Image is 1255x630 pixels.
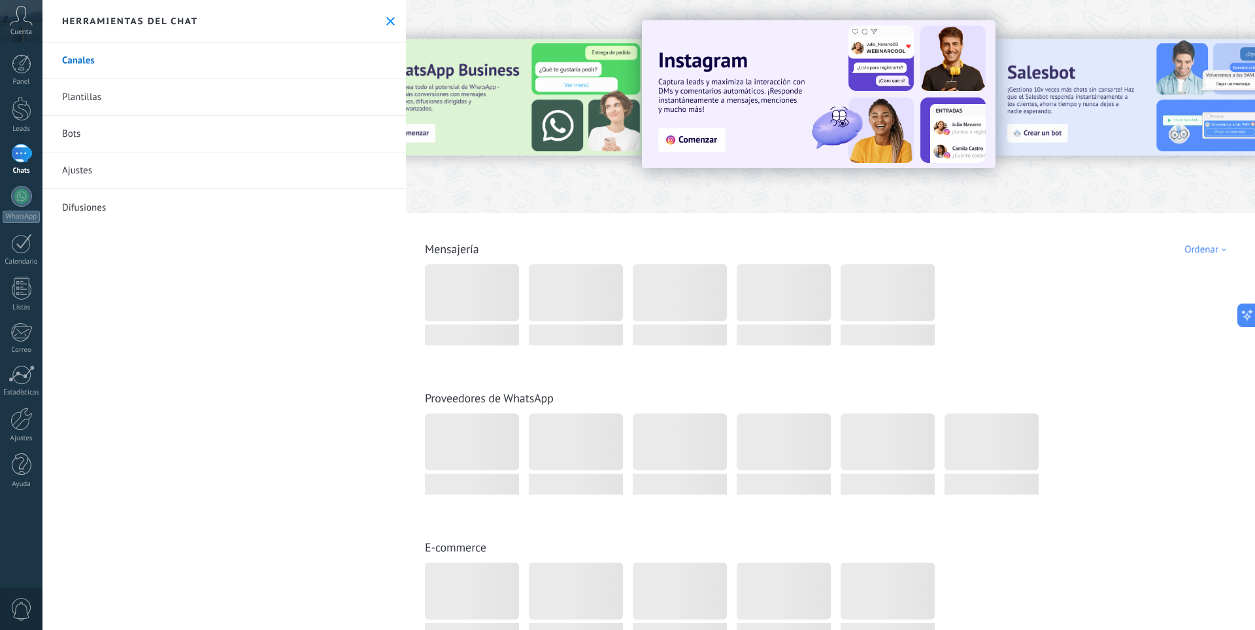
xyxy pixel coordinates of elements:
img: Slide 3 [369,39,648,156]
div: Leads [3,125,41,133]
h2: Herramientas del chat [62,15,198,27]
a: Proveedores de WhatsApp [425,391,554,406]
div: Ayuda [3,480,41,489]
a: E-commerce [425,540,486,555]
a: Bots [42,116,406,152]
span: Cuenta [10,28,32,37]
div: Listas [3,304,41,312]
div: WhatsApp [3,211,40,223]
div: Correo [3,346,41,355]
div: Ordenar [1184,243,1231,256]
img: Slide 1 [642,20,996,168]
div: Chats [3,167,41,175]
div: Calendario [3,258,41,266]
div: Panel [3,78,41,86]
div: Ajustes [3,434,41,443]
div: Estadísticas [3,389,41,397]
a: Plantillas [42,79,406,116]
a: Canales [42,43,406,79]
a: Difusiones [42,189,406,226]
a: Ajustes [42,152,406,189]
